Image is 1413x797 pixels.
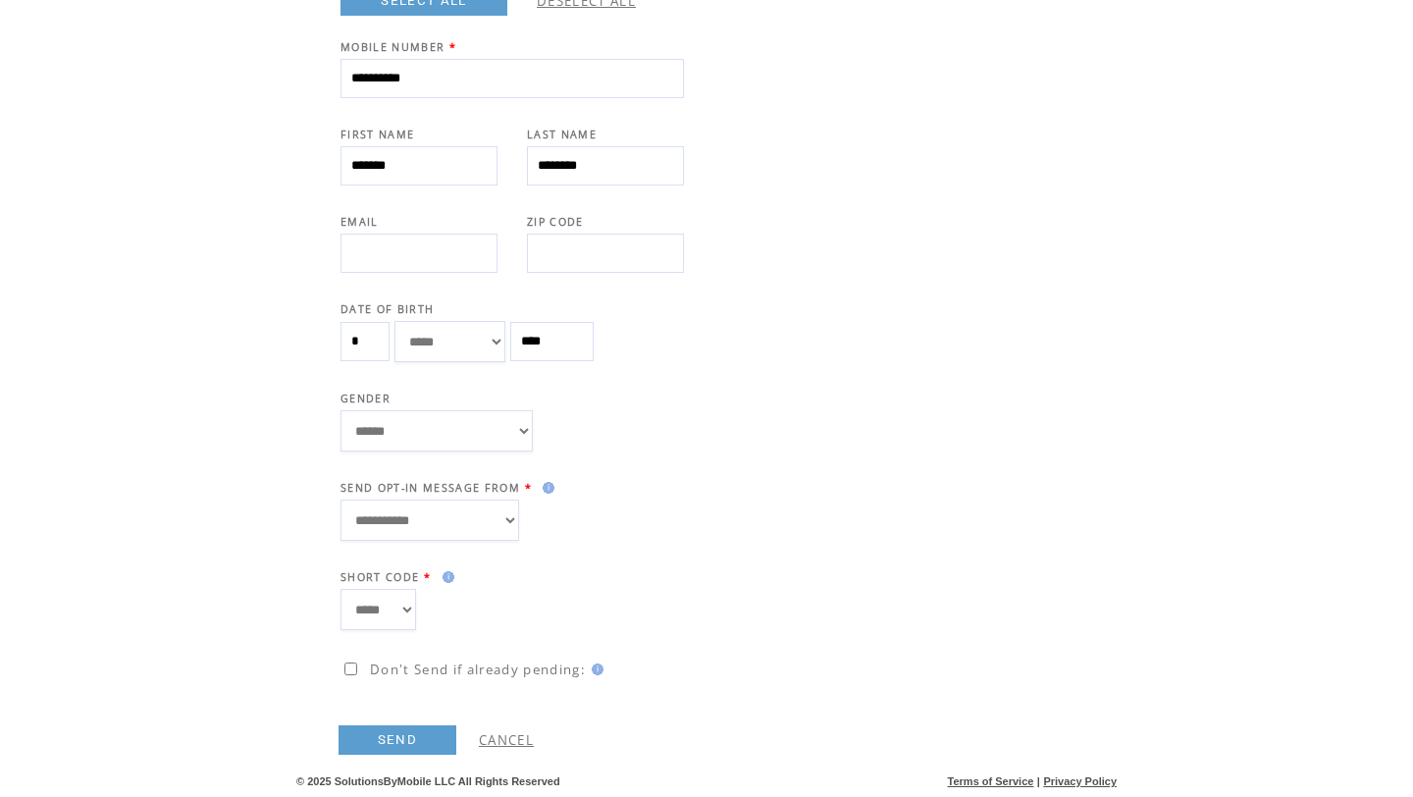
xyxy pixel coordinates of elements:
[1043,775,1117,787] a: Privacy Policy
[948,775,1034,787] a: Terms of Service
[340,392,391,405] span: GENDER
[1037,775,1040,787] span: |
[340,128,414,141] span: FIRST NAME
[479,731,534,749] a: CANCEL
[340,302,434,316] span: DATE OF BIRTH
[527,215,584,229] span: ZIP CODE
[340,570,419,584] span: SHORT CODE
[340,40,445,54] span: MOBILE NUMBER
[339,725,456,755] a: SEND
[537,482,554,494] img: help.gif
[437,571,454,583] img: help.gif
[340,215,379,229] span: EMAIL
[586,664,603,675] img: help.gif
[296,775,560,787] span: © 2025 SolutionsByMobile LLC All Rights Reserved
[527,128,597,141] span: LAST NAME
[340,481,520,495] span: SEND OPT-IN MESSAGE FROM
[370,661,586,678] span: Don't Send if already pending:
